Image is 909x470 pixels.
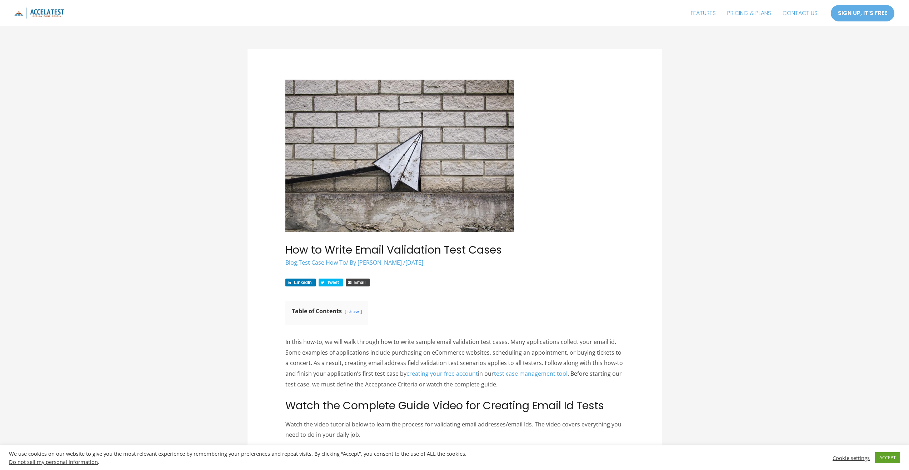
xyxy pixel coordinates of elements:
span: [PERSON_NAME] [358,259,402,266]
a: test case management tool [494,370,568,377]
span: , [285,259,346,266]
span: Tweet [327,280,339,285]
a: SIGN UP, IT'S FREE [830,5,895,22]
p: In this how-to, we will walk through how to write sample email validation test cases. Many applic... [285,337,624,390]
a: Share on Twitter [319,279,343,286]
span: Watch the Complete Guide Video for Creating Email Id Tests [285,398,604,413]
img: Email Validation Test Cases [285,80,514,232]
span: [DATE] [405,259,423,266]
div: . [9,459,633,465]
img: icon [14,7,64,19]
b: Table of Contents [292,307,342,315]
div: We use cookies on our website to give you the most relevant experience by remembering your prefer... [9,450,633,465]
span: LinkedIn [294,280,311,285]
a: Test Case How To [299,259,346,266]
a: [PERSON_NAME] [358,259,403,266]
a: Blog [285,259,297,266]
a: Share via Email [346,279,370,286]
a: Do not sell my personal information [9,458,98,465]
a: Cookie settings [833,455,870,461]
p: Watch the video tutorial below to learn the process for validating email addresses/email Ids. The... [285,419,624,440]
div: / By / [285,259,624,267]
a: ACCEPT [875,452,900,463]
span: Email [354,280,366,285]
a: show [348,308,359,315]
a: creating your free account [406,370,478,377]
nav: Site Navigation [685,4,823,22]
a: CONTACT US [777,4,823,22]
a: PRICING & PLANS [721,4,777,22]
a: FEATURES [685,4,721,22]
h1: How to Write Email Validation Test Cases [285,244,624,256]
a: Share on LinkedIn [285,279,315,286]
